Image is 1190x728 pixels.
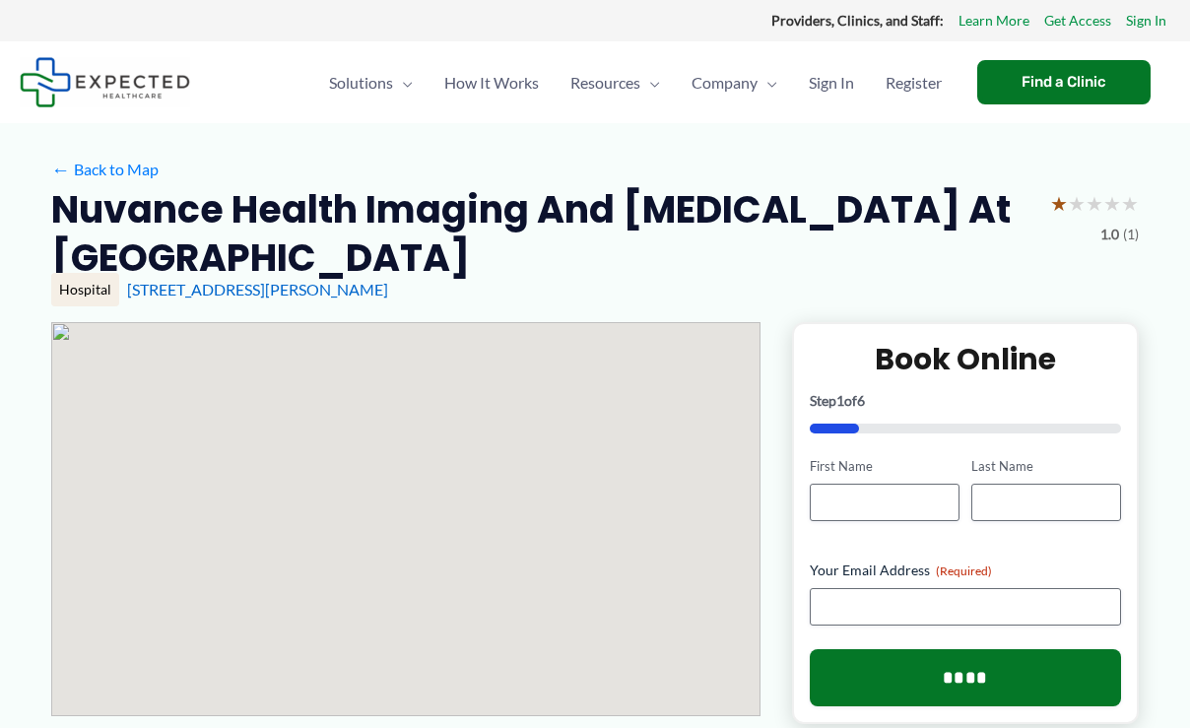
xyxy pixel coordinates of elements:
span: Register [886,48,942,117]
span: (1) [1123,222,1139,247]
span: 6 [857,392,865,409]
a: Sign In [1126,8,1166,33]
label: Your Email Address [810,561,1121,580]
span: ← [51,160,70,178]
a: [STREET_ADDRESS][PERSON_NAME] [127,280,388,298]
div: Hospital [51,273,119,306]
img: Expected Healthcare Logo - side, dark font, small [20,57,190,107]
p: Step of [810,394,1121,408]
span: ★ [1068,185,1086,222]
label: First Name [810,457,959,476]
h2: Book Online [810,340,1121,378]
span: 1.0 [1100,222,1119,247]
a: ←Back to Map [51,155,159,184]
span: ★ [1121,185,1139,222]
a: Register [870,48,958,117]
span: 1 [836,392,844,409]
span: Resources [570,48,640,117]
a: ResourcesMenu Toggle [555,48,676,117]
span: How It Works [444,48,539,117]
a: Sign In [793,48,870,117]
span: Menu Toggle [640,48,660,117]
label: Last Name [971,457,1121,476]
span: ★ [1050,185,1068,222]
h2: Nuvance Health Imaging and [MEDICAL_DATA] at [GEOGRAPHIC_DATA] [51,185,1034,283]
strong: Providers, Clinics, and Staff: [771,12,944,29]
a: Learn More [959,8,1029,33]
span: ★ [1086,185,1103,222]
a: Get Access [1044,8,1111,33]
span: ★ [1103,185,1121,222]
span: Menu Toggle [393,48,413,117]
span: (Required) [936,563,992,578]
nav: Primary Site Navigation [313,48,958,117]
a: Find a Clinic [977,60,1151,104]
span: Company [692,48,758,117]
a: How It Works [429,48,555,117]
span: Solutions [329,48,393,117]
a: SolutionsMenu Toggle [313,48,429,117]
a: CompanyMenu Toggle [676,48,793,117]
span: Sign In [809,48,854,117]
span: Menu Toggle [758,48,777,117]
